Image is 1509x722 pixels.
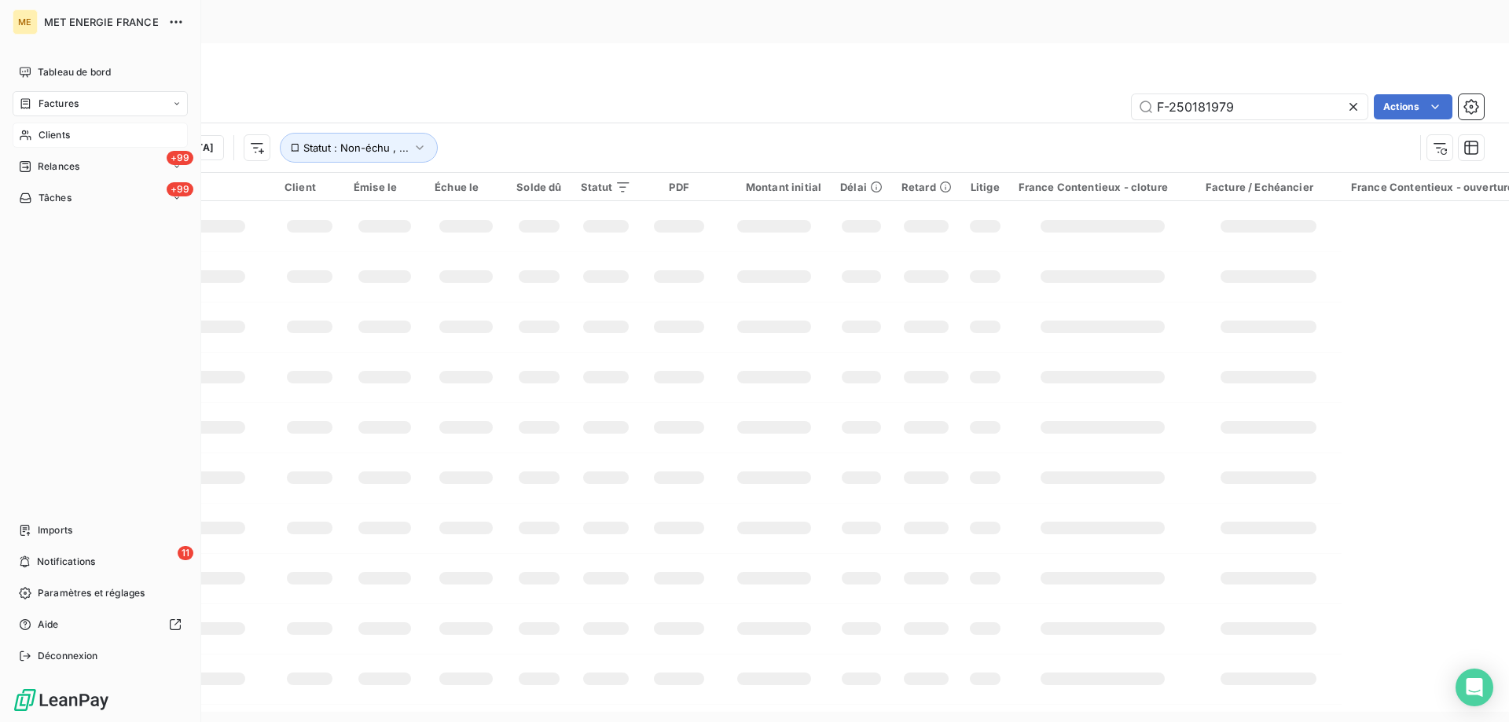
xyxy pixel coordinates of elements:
div: Litige [971,181,1000,193]
span: Tableau de bord [38,65,111,79]
span: Aide [38,618,59,632]
div: Délai [840,181,883,193]
div: Client [285,181,335,193]
span: Relances [38,159,79,174]
span: Imports [38,523,72,537]
div: Émise le [354,181,416,193]
span: Statut : Non-échu , ... [303,141,409,154]
div: PDF [650,181,707,193]
span: Déconnexion [38,649,98,663]
div: Open Intercom Messenger [1456,669,1493,706]
span: 11 [178,546,193,560]
a: Aide [13,612,188,637]
span: Clients [39,128,70,142]
div: Statut [581,181,632,193]
img: Logo LeanPay [13,687,110,713]
button: Actions [1374,94,1452,119]
span: Notifications [37,555,95,569]
button: Statut : Non-échu , ... [280,133,438,163]
div: Solde dû [516,181,561,193]
span: Paramètres et réglages [38,586,145,600]
span: +99 [167,182,193,196]
span: Tâches [39,191,72,205]
div: Échue le [435,181,497,193]
div: Montant initial [727,181,821,193]
div: Facture / Echéancier [1206,181,1332,193]
div: France Contentieux - cloture [1019,181,1187,193]
div: Retard [901,181,952,193]
input: Rechercher [1132,94,1368,119]
span: +99 [167,151,193,165]
span: Factures [39,97,79,111]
